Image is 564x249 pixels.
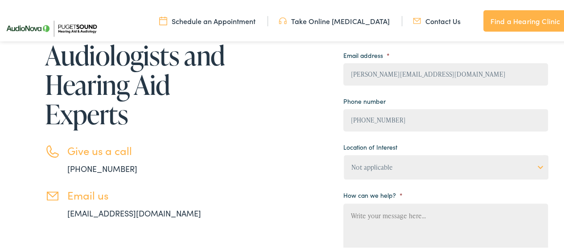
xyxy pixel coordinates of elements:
a: [PHONE_NUMBER] [67,162,137,173]
a: Schedule an Appointment [159,15,255,24]
img: utility icon [159,15,167,24]
input: example@email.com [343,62,548,84]
label: Phone number [343,96,386,104]
h3: Give us a call [67,143,228,156]
h1: Contact Our Audiologists and Hearing Aid Experts [45,10,228,127]
label: Location of Interest [343,142,397,150]
h3: Email us [67,188,228,200]
a: Take Online [MEDICAL_DATA] [279,15,390,24]
label: How can we help? [343,190,403,198]
img: utility icon [279,15,287,24]
input: (XXX) XXX - XXXX [343,108,548,130]
a: Contact Us [413,15,461,24]
label: Email address [343,50,390,58]
a: [EMAIL_ADDRESS][DOMAIN_NAME] [67,206,201,217]
img: utility icon [413,15,421,24]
